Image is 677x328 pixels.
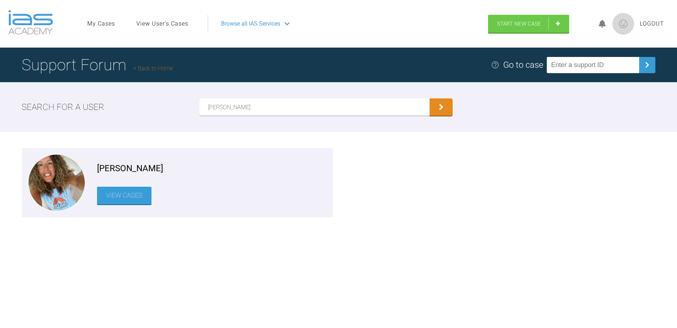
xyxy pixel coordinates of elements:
[199,98,430,116] input: Enter a user's name
[641,59,653,71] img: chevronRight.28bd32b0.svg
[488,15,569,33] a: Start New Case
[28,155,85,211] img: Rebecca Lynne Williams
[22,52,173,77] h1: Support Forum
[8,10,53,35] img: logo-light.3e3ef733.png
[612,13,634,35] img: profile.png
[547,57,639,73] input: Enter a support ID
[133,65,173,72] a: Back to Home
[136,19,188,28] a: View User's Cases
[97,161,163,175] span: [PERSON_NAME]
[491,61,500,69] img: help.e70b9f3d.svg
[97,187,151,204] a: View Cases
[497,21,541,27] span: Start New Case
[503,58,543,72] div: Go to case
[640,19,664,28] a: Logout
[22,100,104,114] h2: Search for a user
[221,19,280,28] span: Browse all IAS Services
[87,19,115,28] a: My Cases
